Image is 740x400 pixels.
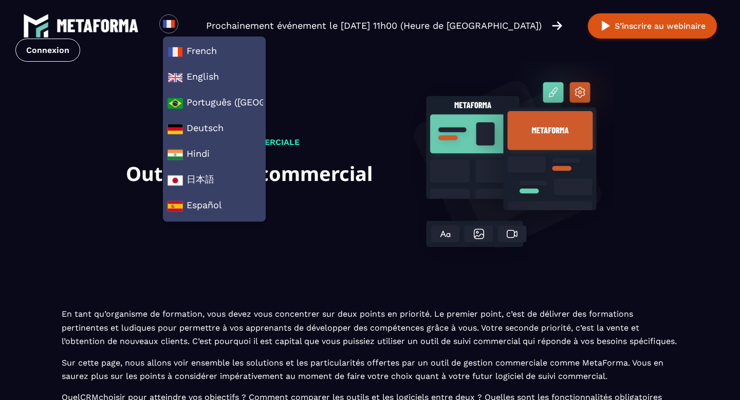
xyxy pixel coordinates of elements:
img: logo [23,13,49,39]
div: Search for option [178,14,203,37]
input: Search for option [187,20,195,32]
h1: Outil de suivi commercial [126,157,373,190]
img: fr [168,44,183,60]
span: Español [168,198,261,214]
img: arrow-right [552,20,562,31]
span: English [168,70,261,85]
img: a0 [168,96,183,111]
img: de [168,121,183,137]
img: commercial-background [409,62,614,267]
img: en [168,70,183,85]
img: fr [162,17,175,30]
img: hi [168,147,183,162]
img: es [168,198,183,214]
img: ja [168,173,183,188]
span: French [168,44,261,60]
span: Deutsch [168,121,261,137]
p: Prochainement événement le [DATE] 11h00 (Heure de [GEOGRAPHIC_DATA]) [206,19,542,33]
span: 日本語 [168,173,261,188]
a: Connexion [15,39,80,62]
img: play [599,20,612,32]
button: S’inscrire au webinaire [588,13,717,39]
span: Hindi [168,147,261,162]
span: Português ([GEOGRAPHIC_DATA]) [168,96,261,111]
img: logo [57,19,139,32]
p: GESTION COMMERCIALE [126,136,373,149]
